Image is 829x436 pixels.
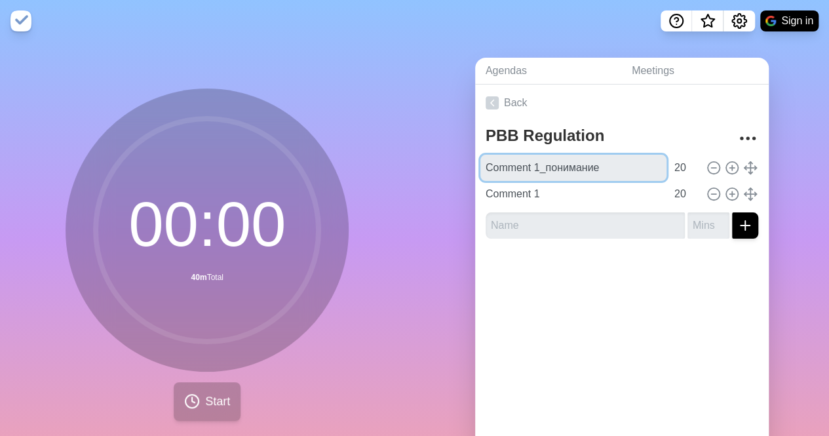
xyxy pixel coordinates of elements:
[480,155,666,181] input: Name
[205,393,230,410] span: Start
[475,85,769,121] a: Back
[661,10,692,31] button: Help
[475,58,621,85] a: Agendas
[621,58,769,85] a: Meetings
[669,181,701,207] input: Mins
[760,10,819,31] button: Sign in
[669,155,701,181] input: Mins
[692,10,723,31] button: What’s new
[723,10,755,31] button: Settings
[735,125,761,151] button: More
[10,10,31,31] img: timeblocks logo
[480,181,666,207] input: Name
[486,212,685,239] input: Name
[174,382,241,421] button: Start
[765,16,776,26] img: google logo
[687,212,729,239] input: Mins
